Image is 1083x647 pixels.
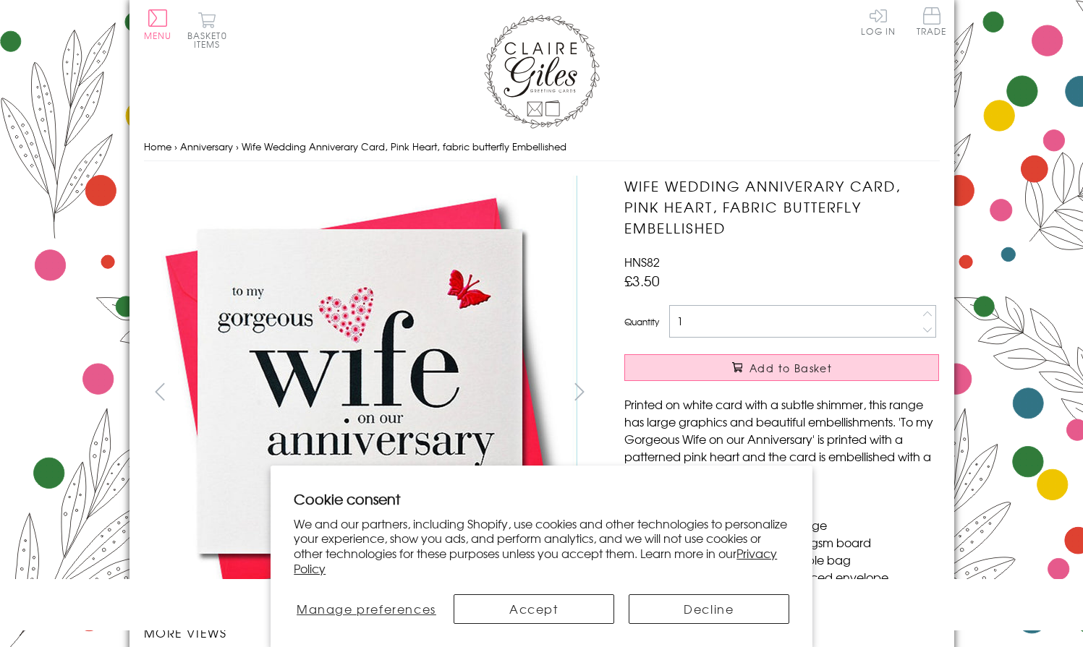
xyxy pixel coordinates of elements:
a: Privacy Policy [294,544,777,577]
a: Log In [861,7,896,35]
a: Trade [917,7,947,38]
button: Basket0 items [187,12,227,48]
button: next [563,375,595,408]
a: Anniversary [180,140,233,153]
p: We and our partners, including Shopify, use cookies and other technologies to personalize your ex... [294,516,789,576]
span: Wife Wedding Anniverary Card, Pink Heart, fabric butterfly Embellished [242,140,566,153]
span: Manage preferences [297,600,436,617]
button: Menu [144,9,172,40]
span: 0 items [194,29,227,51]
span: Add to Basket [749,361,832,375]
button: Add to Basket [624,354,939,381]
nav: breadcrumbs [144,132,940,162]
h1: Wife Wedding Anniverary Card, Pink Heart, fabric butterfly Embellished [624,176,939,238]
img: Claire Giles Greetings Cards [484,14,600,129]
img: Wife Wedding Anniverary Card, Pink Heart, fabric butterfly Embellished [595,176,1029,609]
button: Manage preferences [294,594,438,624]
span: Menu [144,29,172,42]
h3: More views [144,624,596,641]
span: › [236,140,239,153]
button: Decline [629,594,789,624]
label: Quantity [624,315,659,328]
h2: Cookie consent [294,489,789,509]
img: Wife Wedding Anniverary Card, Pink Heart, fabric butterfly Embellished [143,176,577,609]
button: prev [144,375,177,408]
p: Printed on white card with a subtle shimmer, this range has large graphics and beautiful embellis... [624,395,939,482]
span: Trade [917,7,947,35]
span: › [174,140,177,153]
button: Accept [454,594,614,624]
span: £3.50 [624,270,660,291]
span: HNS82 [624,253,660,270]
a: Home [144,140,171,153]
